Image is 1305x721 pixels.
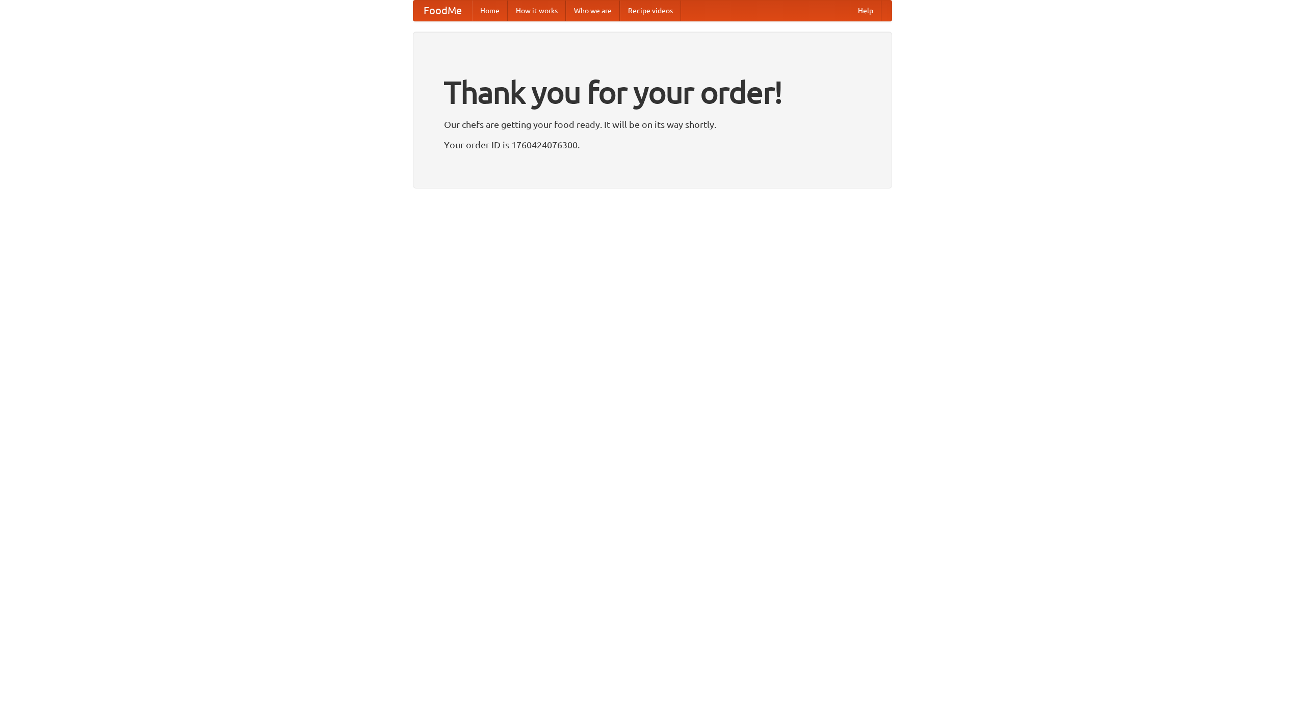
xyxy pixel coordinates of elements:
p: Our chefs are getting your food ready. It will be on its way shortly. [444,117,861,132]
a: Who we are [566,1,620,21]
a: FoodMe [413,1,472,21]
a: Help [850,1,881,21]
h1: Thank you for your order! [444,68,861,117]
a: Home [472,1,508,21]
p: Your order ID is 1760424076300. [444,137,861,152]
a: How it works [508,1,566,21]
a: Recipe videos [620,1,681,21]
